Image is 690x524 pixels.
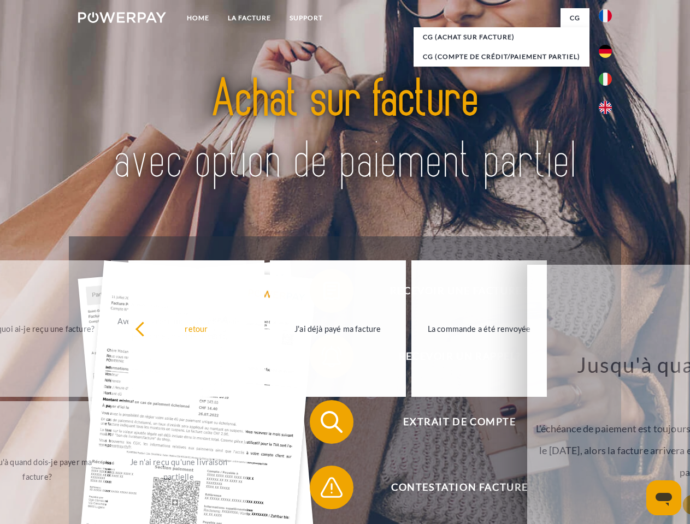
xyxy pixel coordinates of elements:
[104,52,586,209] img: title-powerpay_fr.svg
[318,474,345,501] img: qb_warning.svg
[646,480,681,515] iframe: Bouton de lancement de la fenêtre de messagerie
[414,47,589,67] a: CG (Compte de crédit/paiement partiel)
[414,27,589,47] a: CG (achat sur facture)
[178,8,219,28] a: Home
[78,12,166,23] img: logo-powerpay-white.svg
[219,8,280,28] a: LA FACTURE
[599,9,612,22] img: fr
[418,321,541,336] div: La commande a été renvoyée
[318,408,345,436] img: qb_search.svg
[599,45,612,58] img: de
[326,466,593,509] span: Contestation Facture
[326,400,593,444] span: Extrait de compte
[599,73,612,86] img: it
[310,466,594,509] button: Contestation Facture
[117,455,240,484] div: Je n'ai reçu qu'une livraison partielle
[561,8,589,28] a: CG
[111,260,247,397] a: Avez-vous reçu mes paiements, ai-je encore un solde ouvert?
[135,321,258,336] div: retour
[280,8,332,28] a: Support
[599,101,612,114] img: en
[310,400,594,444] button: Extrait de compte
[276,321,399,336] div: J'ai déjà payé ma facture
